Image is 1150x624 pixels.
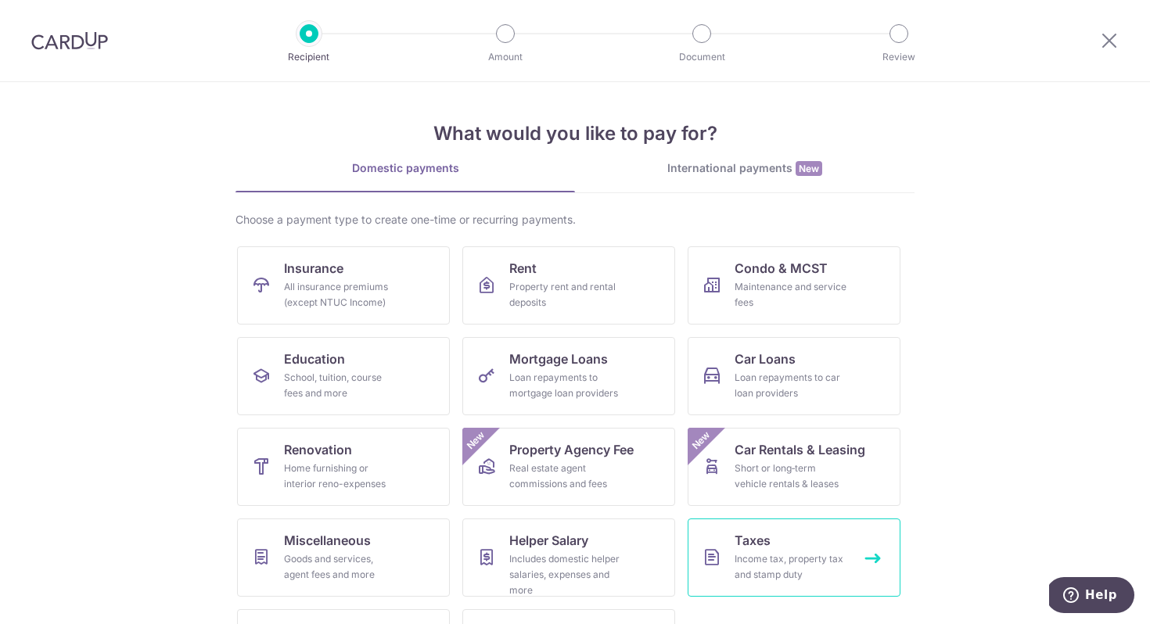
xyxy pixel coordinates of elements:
[284,279,397,310] div: All insurance premiums (except NTUC Income)
[735,350,796,368] span: Car Loans
[284,350,345,368] span: Education
[284,461,397,492] div: Home furnishing or interior reno-expenses
[644,49,760,65] p: Document
[237,518,450,597] a: MiscellaneousGoods and services, agent fees and more
[688,246,900,325] a: Condo & MCSTMaintenance and service fees
[735,551,847,583] div: Income tax, property tax and stamp duty
[462,428,675,506] a: Property Agency FeeReal estate agent commissions and feesNew
[462,518,675,597] a: Helper SalaryIncludes domestic helper salaries, expenses and more
[735,259,828,278] span: Condo & MCST
[509,350,608,368] span: Mortgage Loans
[735,279,847,310] div: Maintenance and service fees
[735,461,847,492] div: Short or long‑term vehicle rentals & leases
[235,160,575,176] div: Domestic payments
[688,518,900,597] a: TaxesIncome tax, property tax and stamp duty
[284,440,352,459] span: Renovation
[237,246,450,325] a: InsuranceAll insurance premiums (except NTUC Income)
[735,440,865,459] span: Car Rentals & Leasing
[31,31,108,50] img: CardUp
[235,212,915,228] div: Choose a payment type to create one-time or recurring payments.
[575,160,915,177] div: International payments
[251,49,367,65] p: Recipient
[735,370,847,401] div: Loan repayments to car loan providers
[509,461,622,492] div: Real estate agent commissions and fees
[463,428,489,454] span: New
[235,120,915,148] h4: What would you like to pay for?
[284,370,397,401] div: School, tuition, course fees and more
[509,279,622,310] div: Property rent and rental deposits
[735,531,771,550] span: Taxes
[237,337,450,415] a: EducationSchool, tuition, course fees and more
[509,370,622,401] div: Loan repayments to mortgage loan providers
[688,428,900,506] a: Car Rentals & LeasingShort or long‑term vehicle rentals & leasesNew
[796,161,822,176] span: New
[284,259,343,278] span: Insurance
[509,551,622,598] div: Includes domestic helper salaries, expenses and more
[509,259,537,278] span: Rent
[284,551,397,583] div: Goods and services, agent fees and more
[237,428,450,506] a: RenovationHome furnishing or interior reno-expenses
[447,49,563,65] p: Amount
[688,337,900,415] a: Car LoansLoan repayments to car loan providers
[462,246,675,325] a: RentProperty rent and rental deposits
[284,531,371,550] span: Miscellaneous
[688,428,714,454] span: New
[462,337,675,415] a: Mortgage LoansLoan repayments to mortgage loan providers
[509,531,588,550] span: Helper Salary
[841,49,957,65] p: Review
[1049,577,1134,616] iframe: Opens a widget where you can find more information
[509,440,634,459] span: Property Agency Fee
